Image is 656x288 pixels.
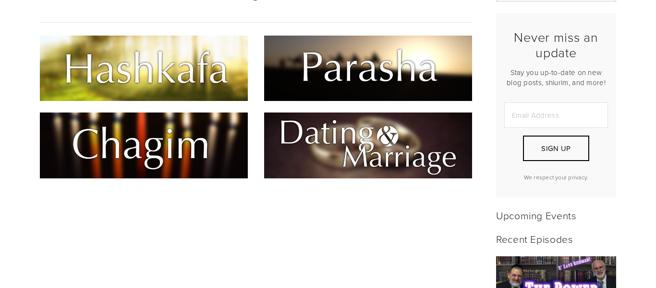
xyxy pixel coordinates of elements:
p: We respect your privacy. [504,173,608,181]
input: Email Address [504,102,608,128]
button: Sign Up [523,136,589,161]
p: Stay you up-to-date on new blog posts, shiurim, and more! [504,67,608,88]
h2: Never miss an update [504,29,608,61]
h2: Upcoming Events [496,209,616,221]
span: Sign Up [541,143,571,153]
h2: Recent Episodes [496,233,616,245]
